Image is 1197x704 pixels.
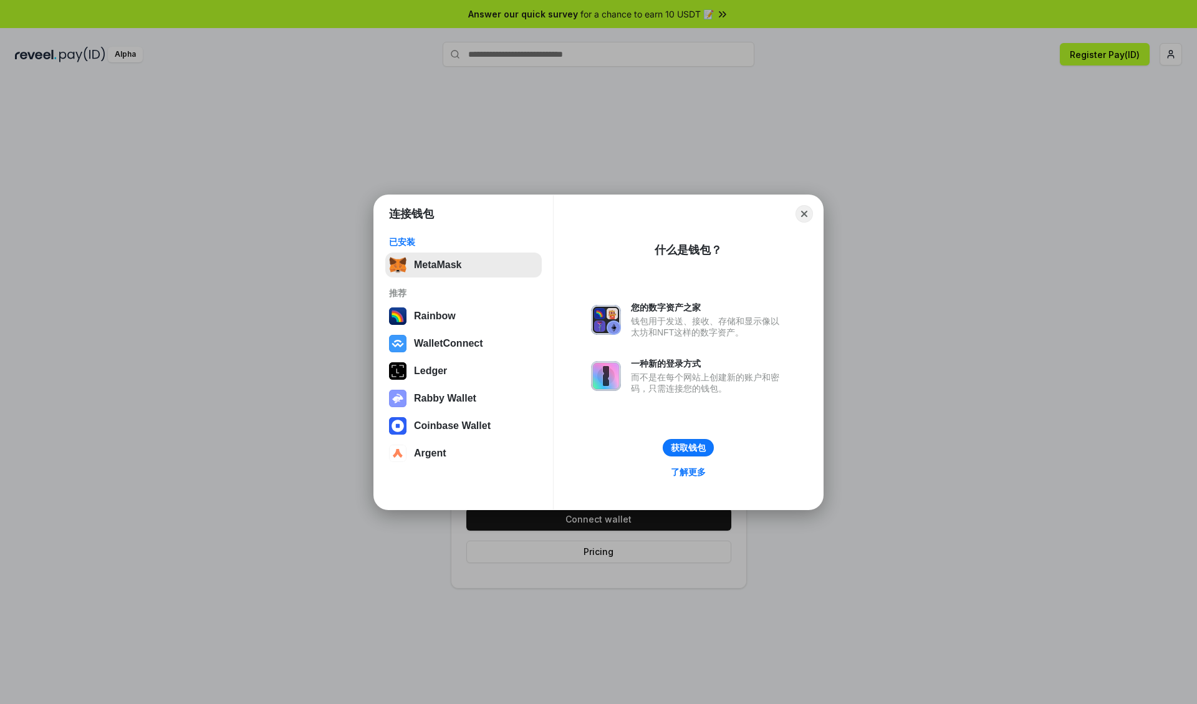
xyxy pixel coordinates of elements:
[414,259,461,271] div: MetaMask
[591,305,621,335] img: svg+xml,%3Csvg%20xmlns%3D%22http%3A%2F%2Fwww.w3.org%2F2000%2Fsvg%22%20fill%3D%22none%22%20viewBox...
[796,205,813,223] button: Close
[414,311,456,322] div: Rainbow
[631,372,786,394] div: 而不是在每个网站上创建新的账户和密码，只需连接您的钱包。
[385,253,542,277] button: MetaMask
[671,442,706,453] div: 获取钱包
[414,338,483,349] div: WalletConnect
[631,302,786,313] div: 您的数字资产之家
[385,386,542,411] button: Rabby Wallet
[663,464,713,480] a: 了解更多
[385,441,542,466] button: Argent
[414,448,446,459] div: Argent
[414,365,447,377] div: Ledger
[414,420,491,432] div: Coinbase Wallet
[385,304,542,329] button: Rainbow
[671,466,706,478] div: 了解更多
[389,206,434,221] h1: 连接钱包
[389,417,406,435] img: svg+xml,%3Csvg%20width%3D%2228%22%20height%3D%2228%22%20viewBox%3D%220%200%2028%2028%22%20fill%3D...
[389,287,538,299] div: 推荐
[631,358,786,369] div: 一种新的登录方式
[591,361,621,391] img: svg+xml,%3Csvg%20xmlns%3D%22http%3A%2F%2Fwww.w3.org%2F2000%2Fsvg%22%20fill%3D%22none%22%20viewBox...
[389,256,406,274] img: svg+xml,%3Csvg%20fill%3D%22none%22%20height%3D%2233%22%20viewBox%3D%220%200%2035%2033%22%20width%...
[389,236,538,248] div: 已安装
[631,316,786,338] div: 钱包用于发送、接收、存储和显示像以太坊和NFT这样的数字资产。
[663,439,714,456] button: 获取钱包
[414,393,476,404] div: Rabby Wallet
[389,390,406,407] img: svg+xml,%3Csvg%20xmlns%3D%22http%3A%2F%2Fwww.w3.org%2F2000%2Fsvg%22%20fill%3D%22none%22%20viewBox...
[389,307,406,325] img: svg+xml,%3Csvg%20width%3D%22120%22%20height%3D%22120%22%20viewBox%3D%220%200%20120%20120%22%20fil...
[655,243,722,258] div: 什么是钱包？
[389,335,406,352] img: svg+xml,%3Csvg%20width%3D%2228%22%20height%3D%2228%22%20viewBox%3D%220%200%2028%2028%22%20fill%3D...
[385,413,542,438] button: Coinbase Wallet
[385,331,542,356] button: WalletConnect
[385,359,542,383] button: Ledger
[389,362,406,380] img: svg+xml,%3Csvg%20xmlns%3D%22http%3A%2F%2Fwww.w3.org%2F2000%2Fsvg%22%20width%3D%2228%22%20height%3...
[389,445,406,462] img: svg+xml,%3Csvg%20width%3D%2228%22%20height%3D%2228%22%20viewBox%3D%220%200%2028%2028%22%20fill%3D...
